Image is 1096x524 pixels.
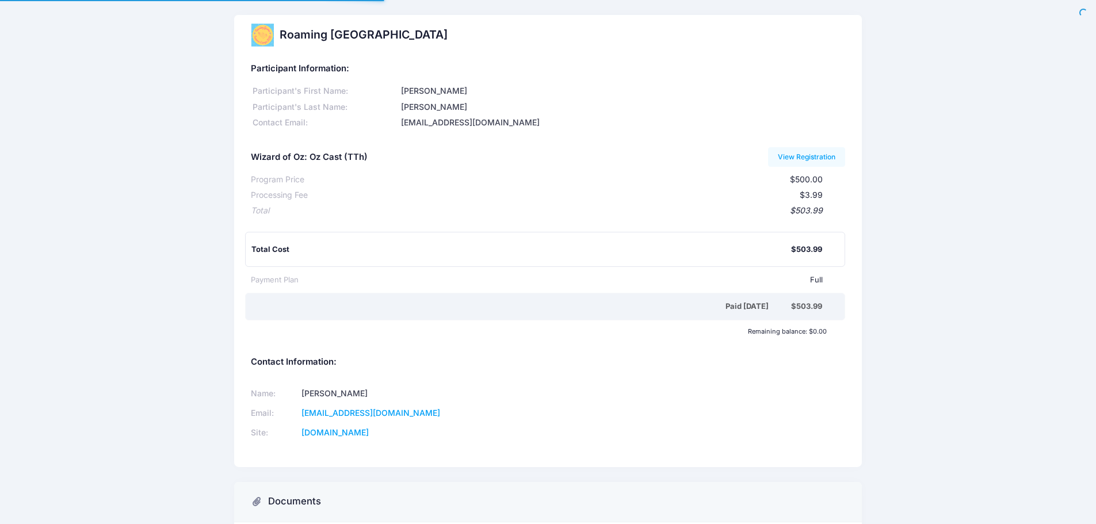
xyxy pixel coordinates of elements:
[399,117,845,129] div: [EMAIL_ADDRESS][DOMAIN_NAME]
[251,274,299,286] div: Payment Plan
[245,328,832,335] div: Remaining balance: $0.00
[253,301,791,312] div: Paid [DATE]
[251,174,304,186] div: Program Price
[251,357,845,368] h5: Contact Information:
[251,152,368,163] h5: Wizard of Oz: Oz Cast (TTh)
[790,174,823,184] span: $500.00
[251,189,308,201] div: Processing Fee
[251,244,791,255] div: Total Cost
[399,85,845,97] div: [PERSON_NAME]
[251,85,399,97] div: Participant's First Name:
[399,101,845,113] div: [PERSON_NAME]
[308,189,823,201] div: $3.99
[251,117,399,129] div: Contact Email:
[269,205,823,217] div: $503.99
[251,64,845,74] h5: Participant Information:
[268,496,321,507] h3: Documents
[301,427,369,437] a: [DOMAIN_NAME]
[251,423,298,443] td: Site:
[791,244,822,255] div: $503.99
[768,147,846,167] a: View Registration
[251,384,298,404] td: Name:
[791,301,822,312] div: $503.99
[298,384,533,404] td: [PERSON_NAME]
[280,28,448,41] h2: Roaming [GEOGRAPHIC_DATA]
[251,101,399,113] div: Participant's Last Name:
[251,404,298,423] td: Email:
[301,408,440,418] a: [EMAIL_ADDRESS][DOMAIN_NAME]
[251,205,269,217] div: Total
[299,274,823,286] div: Full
